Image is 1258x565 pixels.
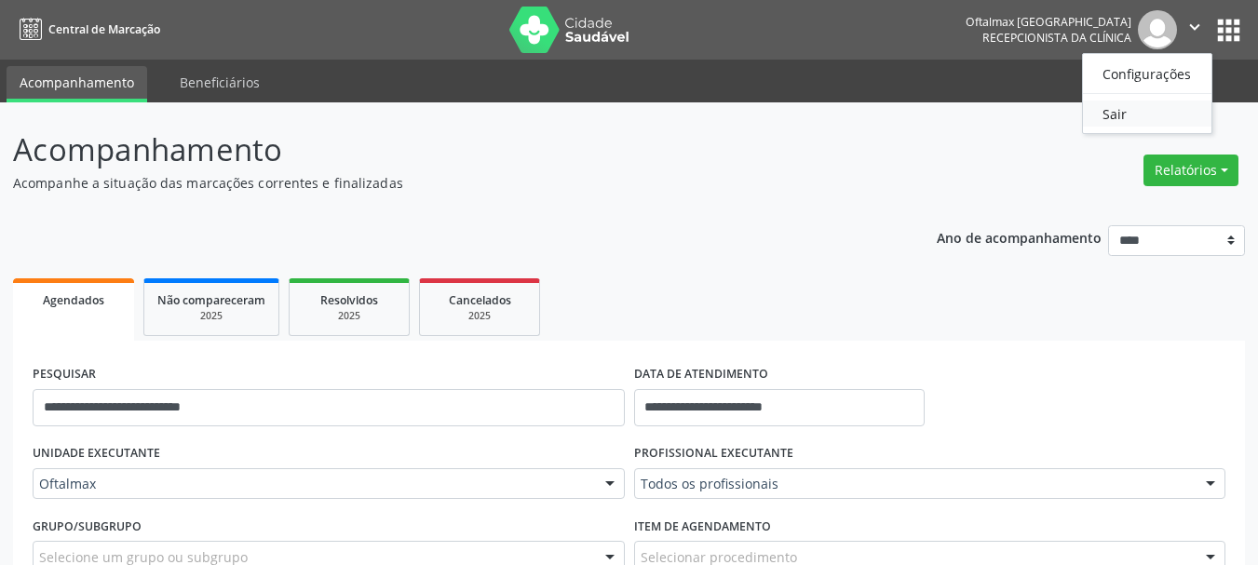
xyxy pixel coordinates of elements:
[1184,17,1205,37] i: 
[1082,53,1212,134] ul: 
[449,292,511,308] span: Cancelados
[33,439,160,468] label: UNIDADE EXECUTANTE
[7,66,147,102] a: Acompanhamento
[1138,10,1177,49] img: img
[634,360,768,389] label: DATA DE ATENDIMENTO
[433,309,526,323] div: 2025
[157,292,265,308] span: Não compareceram
[33,512,142,541] label: Grupo/Subgrupo
[634,512,771,541] label: Item de agendamento
[982,30,1131,46] span: Recepcionista da clínica
[157,309,265,323] div: 2025
[1143,155,1238,186] button: Relatórios
[13,127,875,173] p: Acompanhamento
[937,225,1102,249] p: Ano de acompanhamento
[33,360,96,389] label: PESQUISAR
[13,173,875,193] p: Acompanhe a situação das marcações correntes e finalizadas
[966,14,1131,30] div: Oftalmax [GEOGRAPHIC_DATA]
[641,475,1188,493] span: Todos os profissionais
[167,66,273,99] a: Beneficiários
[1083,101,1211,127] a: Sair
[320,292,378,308] span: Resolvidos
[1177,10,1212,49] button: 
[13,14,160,45] a: Central de Marcação
[1083,61,1211,87] a: Configurações
[1212,14,1245,47] button: apps
[634,439,793,468] label: PROFISSIONAL EXECUTANTE
[39,475,587,493] span: Oftalmax
[43,292,104,308] span: Agendados
[303,309,396,323] div: 2025
[48,21,160,37] span: Central de Marcação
